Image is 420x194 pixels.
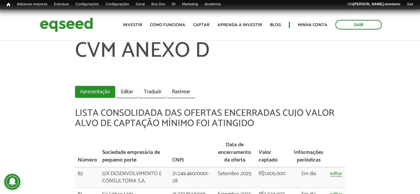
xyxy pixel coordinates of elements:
h5: LISTA CONSOLIDADA DAS OFERTAS ENCERRADAS CUJO VALOR ALVO DE CAPTAÇÃO MÍNIMO FOI ATINGIDO [75,108,345,129]
a: Como funciona [150,23,185,27]
a: Adicionar empresa [14,2,51,7]
strong: [PERSON_NAME].monteiro [353,2,400,6]
td: Em dia [290,167,327,188]
a: Traduzir [139,86,166,98]
a: Academia [201,2,224,7]
span: Setembro 2025 [218,169,251,178]
a: Configurações [102,2,132,7]
a: Rastrear [167,86,195,98]
th: Data de encerramento da oferta [213,139,256,167]
a: Investir [123,23,142,27]
th: Valor captado [256,139,290,167]
td: J2X DESENVOLVIMENTO E CONSULTORIA S.A. [100,167,170,188]
a: RI [168,2,179,7]
h1: CVM ANEXO D [75,39,345,83]
a: Configurações [72,2,102,7]
a: Apresentação [75,86,115,98]
img: EqSeed [40,16,93,33]
td: 21.249.460/0001-28 [170,167,213,188]
a: Olá[PERSON_NAME].monteiro [344,2,403,7]
a: Editar [116,86,138,98]
td: R$1.605.000 [256,167,290,188]
a: Sair [403,2,417,7]
a: Geral [132,2,148,7]
a: Sair [335,20,382,30]
th: Informações periódicas [290,139,327,167]
a: Captar [193,23,210,27]
th: Número [75,139,100,167]
a: Marketing [179,2,201,7]
a: Bus Dev [148,2,169,7]
a: Aprenda a investir [217,23,262,27]
a: Estrutura [51,2,72,7]
a: Blog [270,23,281,27]
a: editar [330,171,342,177]
td: 82 [75,167,100,188]
a: Minha conta [298,23,327,27]
span: Início [7,2,10,7]
a: Início [3,2,14,8]
th: CNPJ [170,139,213,167]
th: Sociedade empresária de pequeno porte [100,139,170,167]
